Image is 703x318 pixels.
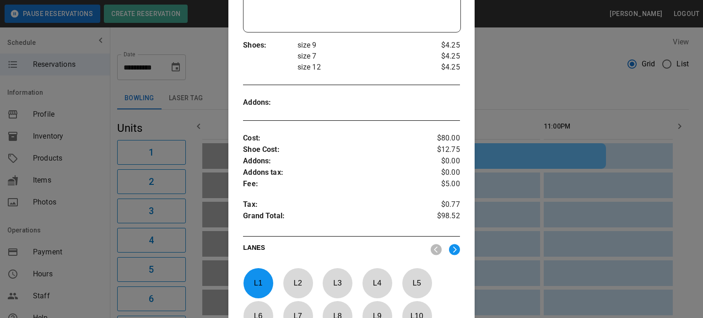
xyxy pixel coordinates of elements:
p: $0.77 [424,199,460,210]
p: L 2 [283,272,313,294]
p: Addons : [243,156,424,167]
img: right.svg [449,244,460,255]
p: L 4 [362,272,392,294]
p: $4.25 [424,62,460,73]
img: nav_left.svg [431,244,442,255]
p: $12.75 [424,144,460,156]
p: LANES [243,243,423,256]
p: Tax : [243,199,424,210]
p: $4.25 [424,40,460,51]
p: Cost : [243,133,424,144]
p: Addons : [243,97,297,108]
p: $80.00 [424,133,460,144]
p: Shoes : [243,40,297,51]
p: $98.52 [424,210,460,224]
p: $5.00 [424,178,460,190]
p: L 1 [243,272,273,294]
p: size 12 [297,62,424,73]
p: Fee : [243,178,424,190]
p: size 7 [297,51,424,62]
p: Grand Total : [243,210,424,224]
p: L 5 [402,272,432,294]
p: $0.00 [424,156,460,167]
p: Addons tax : [243,167,424,178]
p: size 9 [297,40,424,51]
p: Shoe Cost : [243,144,424,156]
p: L 3 [322,272,352,294]
p: $0.00 [424,167,460,178]
p: $4.25 [424,51,460,62]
